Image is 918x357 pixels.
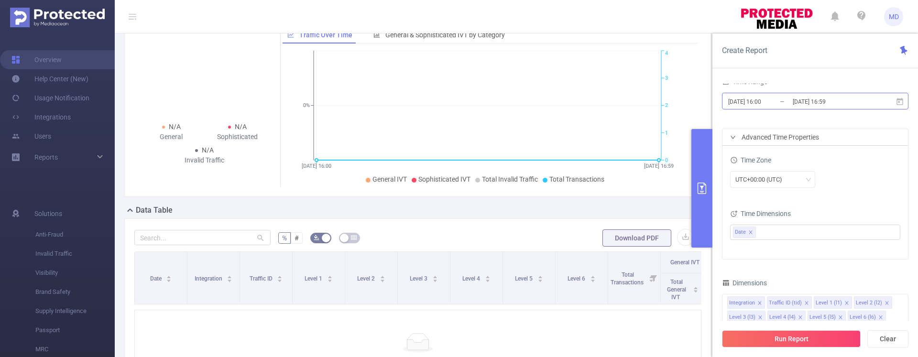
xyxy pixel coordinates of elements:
[235,123,247,130] span: N/A
[372,175,407,183] span: General IVT
[722,129,908,145] div: icon: rightAdvanced Time Properties
[856,297,882,309] div: Level 2 (l2)
[166,274,172,280] div: Sort
[166,274,172,277] i: icon: caret-up
[722,279,767,287] span: Dimensions
[748,230,753,236] i: icon: close
[537,274,543,277] i: icon: caret-up
[482,175,538,183] span: Total Invalid Traffic
[34,204,62,223] span: Solutions
[227,274,232,277] i: icon: caret-up
[730,134,736,140] i: icon: right
[889,7,899,26] span: MD
[729,297,755,309] div: Integration
[537,274,543,280] div: Sort
[327,274,333,280] div: Sort
[804,301,809,306] i: icon: close
[34,153,58,161] span: Reports
[665,157,668,163] tspan: 0
[299,31,352,39] span: Traffic Over Time
[35,321,115,340] span: Passport
[432,274,437,277] i: icon: caret-up
[485,274,490,277] i: icon: caret-up
[385,31,505,39] span: General & Sophisticated IVT by Category
[733,227,756,238] li: Date
[568,275,587,282] span: Level 6
[380,274,385,277] i: icon: caret-up
[171,155,238,165] div: Invalid Traffic
[729,311,755,324] div: Level 3 (l3)
[590,274,595,277] i: icon: caret-up
[35,263,115,282] span: Visibility
[816,297,842,309] div: Level 1 (l1)
[195,275,224,282] span: Integration
[314,235,319,240] i: icon: bg-colors
[722,46,767,55] span: Create Report
[730,210,791,217] span: Time Dimensions
[277,274,283,277] i: icon: caret-up
[758,315,763,321] i: icon: close
[227,278,232,281] i: icon: caret-down
[665,51,668,57] tspan: 4
[303,103,310,109] tspan: 0%
[34,148,58,167] a: Reports
[693,285,699,288] i: icon: caret-up
[11,50,62,69] a: Overview
[302,163,331,169] tspan: [DATE] 16:00
[11,69,88,88] a: Help Center (New)
[515,275,534,282] span: Level 5
[590,274,596,280] div: Sort
[10,8,105,27] img: Protected Media
[730,156,771,164] span: Time Zone
[727,311,765,323] li: Level 3 (l3)
[767,311,806,323] li: Level 4 (l4)
[380,274,385,280] div: Sort
[327,278,332,281] i: icon: caret-down
[693,289,699,292] i: icon: caret-down
[166,278,172,281] i: icon: caret-down
[418,175,470,183] span: Sophisticated IVT
[814,296,852,309] li: Level 1 (l1)
[602,229,671,247] button: Download PDF
[373,32,380,38] i: icon: bar-chart
[485,278,490,281] i: icon: caret-down
[11,108,71,127] a: Integrations
[227,274,232,280] div: Sort
[806,177,811,184] i: icon: down
[665,75,668,81] tspan: 3
[850,311,876,324] div: Level 6 (l6)
[138,132,205,142] div: General
[485,274,491,280] div: Sort
[808,311,846,323] li: Level 5 (l5)
[769,311,796,324] div: Level 4 (l4)
[722,330,861,347] button: Run Report
[134,230,271,245] input: Search...
[327,274,332,277] i: icon: caret-up
[35,302,115,321] span: Supply Intelligence
[150,275,163,282] span: Date
[885,301,889,306] i: icon: close
[380,278,385,281] i: icon: caret-down
[735,227,746,238] span: Date
[295,234,299,242] span: #
[611,271,645,286] span: Total Transactions
[549,175,604,183] span: Total Transactions
[205,132,271,142] div: Sophisticated
[727,95,805,108] input: Start date
[537,278,543,281] i: icon: caret-down
[647,252,660,304] i: Filter menu
[792,95,869,108] input: End date
[35,225,115,244] span: Anti-Fraud
[667,279,686,301] span: Total General IVT
[357,275,376,282] span: Level 2
[250,275,274,282] span: Traffic ID
[867,330,908,347] button: Clear
[462,275,481,282] span: Level 4
[670,259,699,266] span: General IVT
[854,296,892,309] li: Level 2 (l2)
[809,311,836,324] div: Level 5 (l5)
[590,278,595,281] i: icon: caret-down
[665,130,668,136] tspan: 1
[838,315,843,321] i: icon: close
[769,297,802,309] div: Traffic ID (tid)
